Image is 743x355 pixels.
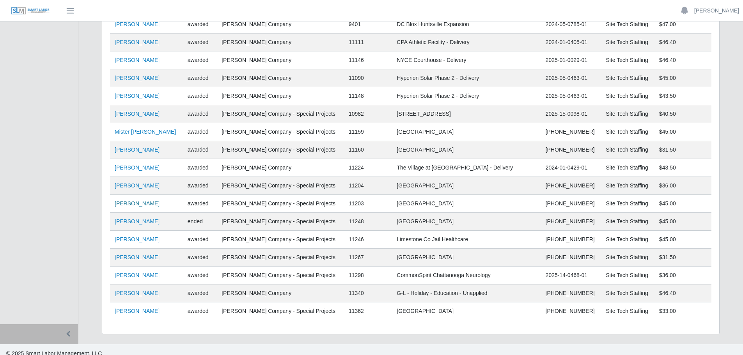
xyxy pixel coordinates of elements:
[541,69,601,87] td: 2025-05-0463-01
[217,69,344,87] td: [PERSON_NAME] Company
[183,284,217,302] td: awarded
[217,34,344,51] td: [PERSON_NAME] Company
[392,302,541,320] td: [GEOGRAPHIC_DATA]
[115,308,160,314] a: [PERSON_NAME]
[654,267,711,284] td: $36.00
[392,69,541,87] td: Hyperion Solar Phase 2 - Delivery
[115,129,176,135] a: Mister [PERSON_NAME]
[601,284,654,302] td: Site Tech Staffing
[601,51,654,69] td: Site Tech Staffing
[541,16,601,34] td: 2024-05-0785-01
[392,267,541,284] td: CommonSpirit Chattanooga Neurology
[183,213,217,231] td: ended
[115,93,160,99] a: [PERSON_NAME]
[541,249,601,267] td: [PHONE_NUMBER]
[654,284,711,302] td: $46.40
[217,284,344,302] td: [PERSON_NAME] Company
[601,105,654,123] td: Site Tech Staffing
[541,159,601,177] td: 2024-01-0429-01
[344,141,392,159] td: 11160
[654,159,711,177] td: $43.50
[601,195,654,213] td: Site Tech Staffing
[115,254,160,260] a: [PERSON_NAME]
[392,249,541,267] td: [GEOGRAPHIC_DATA]
[115,236,160,242] a: [PERSON_NAME]
[217,87,344,105] td: [PERSON_NAME] Company
[115,21,160,27] a: [PERSON_NAME]
[183,123,217,141] td: awarded
[344,231,392,249] td: 11246
[392,105,541,123] td: [STREET_ADDRESS]
[217,213,344,231] td: [PERSON_NAME] Company - Special Projects
[654,141,711,159] td: $31.50
[601,249,654,267] td: Site Tech Staffing
[344,249,392,267] td: 11267
[654,177,711,195] td: $36.00
[217,302,344,320] td: [PERSON_NAME] Company - Special Projects
[115,39,160,45] a: [PERSON_NAME]
[344,284,392,302] td: 11340
[344,195,392,213] td: 11203
[183,177,217,195] td: awarded
[601,123,654,141] td: Site Tech Staffing
[601,267,654,284] td: Site Tech Staffing
[601,34,654,51] td: Site Tech Staffing
[541,123,601,141] td: [PHONE_NUMBER]
[654,302,711,320] td: $33.00
[541,231,601,249] td: [PHONE_NUMBER]
[601,69,654,87] td: Site Tech Staffing
[344,51,392,69] td: 11146
[392,195,541,213] td: [GEOGRAPHIC_DATA]
[115,272,160,278] a: [PERSON_NAME]
[115,218,160,224] a: [PERSON_NAME]
[183,267,217,284] td: awarded
[392,177,541,195] td: [GEOGRAPHIC_DATA]
[344,302,392,320] td: 11362
[541,105,601,123] td: 2025-15-0098-01
[392,231,541,249] td: Limestone Co Jail Healthcare
[217,51,344,69] td: [PERSON_NAME] Company
[183,87,217,105] td: awarded
[654,34,711,51] td: $46.40
[654,123,711,141] td: $45.00
[183,302,217,320] td: awarded
[115,111,160,117] a: [PERSON_NAME]
[217,195,344,213] td: [PERSON_NAME] Company - Special Projects
[654,87,711,105] td: $43.50
[217,105,344,123] td: [PERSON_NAME] Company - Special Projects
[344,69,392,87] td: 11090
[541,141,601,159] td: [PHONE_NUMBER]
[344,213,392,231] td: 11248
[541,302,601,320] td: [PHONE_NUMBER]
[541,87,601,105] td: 2025-05-0463-01
[541,284,601,302] td: [PHONE_NUMBER]
[183,69,217,87] td: awarded
[601,159,654,177] td: Site Tech Staffing
[541,267,601,284] td: 2025-14-0468-01
[541,195,601,213] td: [PHONE_NUMBER]
[183,249,217,267] td: awarded
[654,69,711,87] td: $45.00
[115,200,160,207] a: [PERSON_NAME]
[183,16,217,34] td: awarded
[183,231,217,249] td: awarded
[217,231,344,249] td: [PERSON_NAME] Company - Special Projects
[183,141,217,159] td: awarded
[217,16,344,34] td: [PERSON_NAME] Company
[392,284,541,302] td: G-L - Holiday - Education - Unapplied
[392,16,541,34] td: DC Blox Huntsville Expansion
[344,87,392,105] td: 11148
[392,141,541,159] td: [GEOGRAPHIC_DATA]
[115,57,160,63] a: [PERSON_NAME]
[115,164,160,171] a: [PERSON_NAME]
[654,16,711,34] td: $47.00
[654,195,711,213] td: $45.00
[183,105,217,123] td: awarded
[344,267,392,284] td: 11298
[183,159,217,177] td: awarded
[217,249,344,267] td: [PERSON_NAME] Company - Special Projects
[392,213,541,231] td: [GEOGRAPHIC_DATA]
[654,105,711,123] td: $40.50
[217,141,344,159] td: [PERSON_NAME] Company - Special Projects
[601,141,654,159] td: Site Tech Staffing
